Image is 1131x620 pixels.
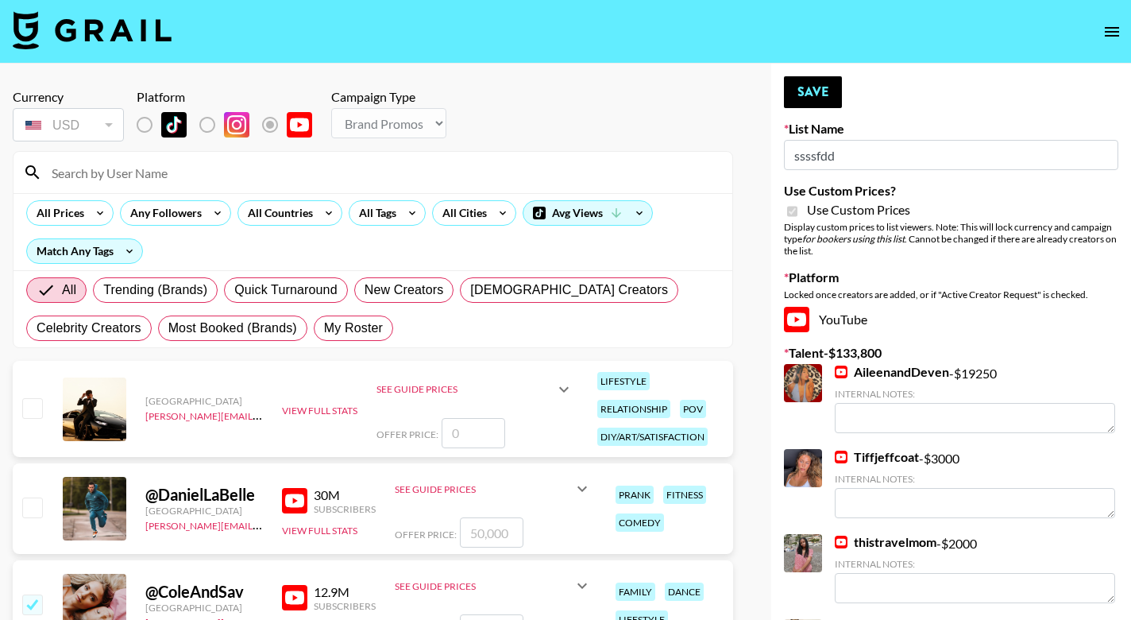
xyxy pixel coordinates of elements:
[835,364,1115,433] div: - $ 19250
[37,319,141,338] span: Celebrity Creators
[680,400,706,418] div: pov
[365,281,444,300] span: New Creators
[597,400,670,418] div: relationship
[663,486,706,504] div: fitness
[314,584,376,600] div: 12.9M
[835,366,847,378] img: YouTube
[616,583,655,601] div: family
[616,513,664,532] div: comedy
[442,418,505,448] input: 0
[807,202,910,218] span: Use Custom Prices
[238,201,316,225] div: All Countries
[349,201,400,225] div: All Tags
[835,364,949,380] a: AileenandDeven
[282,585,307,610] img: YouTube
[282,488,307,513] img: YouTube
[16,111,121,139] div: USD
[395,580,573,592] div: See Guide Prices
[314,503,376,515] div: Subscribers
[137,108,325,141] div: List locked to YouTube.
[27,239,142,263] div: Match Any Tags
[784,307,809,332] img: YouTube
[13,89,124,105] div: Currency
[784,121,1118,137] label: List Name
[784,183,1118,199] label: Use Custom Prices?
[835,536,847,548] img: YouTube
[161,112,187,138] img: TikTok
[835,558,1115,570] div: Internal Notes:
[224,112,249,138] img: Instagram
[27,201,87,225] div: All Prices
[784,221,1118,257] div: Display custom prices to list viewers. Note: This will lock currency and campaign type . Cannot b...
[835,388,1115,400] div: Internal Notes:
[665,583,704,601] div: dance
[62,281,76,300] span: All
[395,567,592,605] div: See Guide Prices
[784,307,1118,332] div: YouTube
[376,428,438,440] span: Offer Price:
[784,269,1118,285] label: Platform
[168,319,297,338] span: Most Booked (Brands)
[835,451,847,463] img: YouTube
[802,233,905,245] em: for bookers using this list
[784,345,1118,361] label: Talent - $ 133,800
[616,486,654,504] div: prank
[324,319,383,338] span: My Roster
[376,383,554,395] div: See Guide Prices
[314,600,376,612] div: Subscribers
[395,483,573,495] div: See Guide Prices
[145,505,263,517] div: [GEOGRAPHIC_DATA]
[784,76,842,108] button: Save
[376,370,573,409] div: See Guide Prices
[433,201,490,225] div: All Cities
[835,534,936,550] a: thistravelmom
[282,405,357,417] button: View Full Stats
[234,281,338,300] span: Quick Turnaround
[42,160,723,185] input: Search by User Name
[835,449,919,465] a: Tiffjeffcoat
[287,112,312,138] img: YouTube
[331,89,446,105] div: Campaign Type
[13,105,124,145] div: Currency is locked to USD
[1096,16,1128,48] button: open drawer
[145,517,380,532] a: [PERSON_NAME][EMAIL_ADDRESS][DOMAIN_NAME]
[470,281,668,300] span: [DEMOGRAPHIC_DATA] Creators
[395,470,592,508] div: See Guide Prices
[597,372,650,390] div: lifestyle
[145,582,263,602] div: @ ColeAndSav
[13,11,172,49] img: Grail Talent
[145,407,380,422] a: [PERSON_NAME][EMAIL_ADDRESS][DOMAIN_NAME]
[103,281,207,300] span: Trending (Brands)
[145,485,263,505] div: @ DanielLaBelle
[835,449,1115,518] div: - $ 3000
[597,428,708,446] div: diy/art/satisfaction
[137,89,325,105] div: Platform
[460,517,523,548] input: 50,000
[835,534,1115,603] div: - $ 2000
[523,201,652,225] div: Avg Views
[145,602,263,614] div: [GEOGRAPHIC_DATA]
[314,487,376,503] div: 30M
[121,201,205,225] div: Any Followers
[784,289,1118,300] div: Locked once creators are added, or if "Active Creator Request" is checked.
[835,473,1115,485] div: Internal Notes:
[395,529,457,541] span: Offer Price:
[282,525,357,537] button: View Full Stats
[145,395,263,407] div: [GEOGRAPHIC_DATA]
